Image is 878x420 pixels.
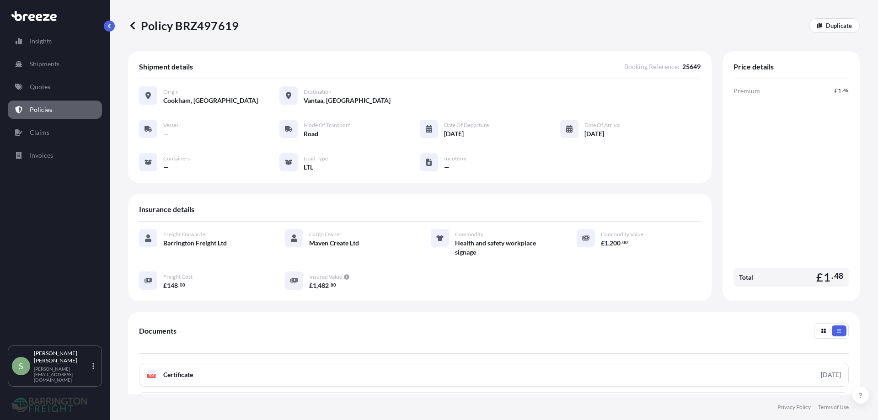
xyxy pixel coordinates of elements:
[622,241,628,244] span: 00
[163,129,169,138] span: —
[309,282,313,289] span: £
[584,122,621,129] span: Date of Arrival
[163,122,178,129] span: Vessel
[8,55,102,73] a: Shipments
[601,231,643,238] span: Commodity Value
[608,240,610,246] span: ,
[843,89,849,92] span: 48
[19,362,23,371] span: S
[163,239,227,248] span: Barrington Freight Ltd
[309,231,342,238] span: Cargo Owner
[163,155,190,162] span: Containers
[316,282,318,289] span: ,
[444,155,466,162] span: Incoterm
[809,18,860,33] a: Duplicate
[30,128,49,137] p: Claims
[584,129,604,138] span: [DATE]
[777,404,811,411] a: Privacy Policy
[8,101,102,119] a: Policies
[304,88,332,96] span: Destination
[610,240,621,246] span: 200
[329,283,330,287] span: .
[605,240,608,246] span: 1
[139,363,849,387] a: PDFCertificate[DATE]
[139,326,177,335] span: Documents
[821,370,841,379] div: [DATE]
[304,96,391,105] span: Vantaa, [GEOGRAPHIC_DATA]
[816,271,823,283] span: £
[163,231,208,238] span: Freight Forwarder
[331,283,336,287] span: 80
[831,273,833,279] span: .
[455,231,483,238] span: Commodity
[8,32,102,50] a: Insights
[304,129,318,138] span: Road
[30,59,59,69] p: Shipments
[601,240,605,246] span: £
[455,239,555,257] span: Health and safety workplace signage
[139,62,193,71] span: Shipment details
[163,273,193,281] span: Freight Cost
[318,282,329,289] span: 482
[163,88,179,96] span: Origin
[139,205,194,214] span: Insurance details
[838,88,841,94] span: 1
[309,273,342,281] span: Insured Value
[30,105,52,114] p: Policies
[733,62,774,71] span: Price details
[8,123,102,142] a: Claims
[139,392,849,416] a: PDFPolicy Full Terms and Conditions
[163,96,258,105] span: Cookham, [GEOGRAPHIC_DATA]
[128,18,239,33] p: Policy BRZ497619
[30,151,53,160] p: Invoices
[818,404,849,411] a: Terms of Use
[621,241,622,244] span: .
[8,146,102,165] a: Invoices
[178,283,179,287] span: .
[739,273,753,282] span: Total
[624,62,680,71] span: Booking Reference :
[149,374,155,377] text: PDF
[304,163,313,172] span: LTL
[304,122,350,129] span: Mode of Transport
[826,21,852,30] p: Duplicate
[444,122,489,129] span: Date of Departure
[11,398,87,412] img: organization-logo
[163,370,193,379] span: Certificate
[34,366,91,383] p: [PERSON_NAME][EMAIL_ADDRESS][DOMAIN_NAME]
[834,88,838,94] span: £
[444,163,450,172] span: —
[30,37,52,46] p: Insights
[842,89,843,92] span: .
[34,350,91,364] p: [PERSON_NAME] [PERSON_NAME]
[824,271,830,283] span: 1
[733,86,760,96] span: Premium
[167,282,178,289] span: 148
[8,78,102,96] a: Quotes
[834,273,843,279] span: 48
[163,163,169,172] span: —
[30,82,50,91] p: Quotes
[313,282,316,289] span: 1
[163,282,167,289] span: £
[180,283,185,287] span: 00
[304,155,328,162] span: Load Type
[682,62,701,71] span: 25649
[444,129,464,138] span: [DATE]
[309,239,359,248] span: Maven Create Ltd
